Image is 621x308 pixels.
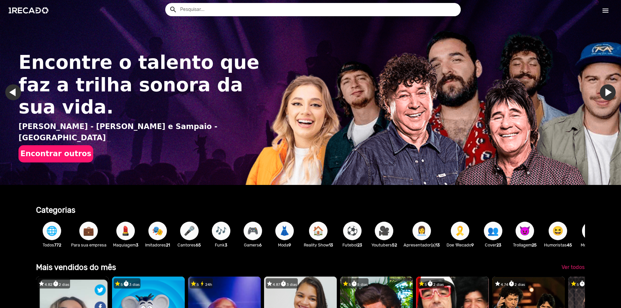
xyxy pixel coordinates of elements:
button: Example home icon [167,3,178,15]
span: 🎤 [184,222,195,240]
p: Futebol [340,242,365,248]
button: 💄 [116,222,135,240]
span: 😆 [552,222,563,240]
p: Imitadores [145,242,170,248]
button: 🎮 [244,222,262,240]
button: 💼 [79,222,98,240]
b: Categorias [36,205,75,215]
button: Encontrar outros [19,145,93,163]
p: Reality Show [304,242,333,248]
span: 🎗️ [454,222,466,240]
button: 🎤 [180,222,199,240]
span: 🎭 [152,222,163,240]
button: 😆 [549,222,567,240]
button: 👥 [484,222,502,240]
b: 13 [329,242,333,247]
span: 👩‍💼 [416,222,427,240]
p: Maquiagem [113,242,138,248]
span: 👗 [279,222,290,240]
button: 🏠 [309,222,328,240]
p: Apresentador(a) [404,242,440,248]
p: Humoristas [544,242,572,248]
span: ⚽ [347,222,358,240]
span: 😈 [519,222,530,240]
span: 💼 [83,222,94,240]
mat-icon: Início [602,7,609,15]
button: 👗 [275,222,294,240]
p: Modelos [579,242,604,248]
b: 9 [471,242,474,247]
b: 65 [196,242,201,247]
h1: Encontre o talento que faz a trilha sonora da sua vida. [19,51,267,118]
b: 6 [259,242,262,247]
a: Ir para o próximo slide [600,84,616,100]
p: Cover [481,242,506,248]
p: Gamers [240,242,265,248]
b: 52 [392,242,397,247]
button: ⚽ [343,222,362,240]
span: 👥 [487,222,499,240]
span: 🎶 [215,222,227,240]
p: Cantores [177,242,202,248]
span: 🎮 [247,222,258,240]
p: Para sua empresa [71,242,106,248]
b: 25 [532,242,537,247]
b: 13 [436,242,440,247]
b: 3 [136,242,138,247]
b: 772 [54,242,61,247]
span: 🏠 [313,222,324,240]
b: 21 [166,242,170,247]
b: Mais vendidos do mês [36,263,116,272]
button: 🎭 [148,222,167,240]
p: Doe 1Recado [446,242,474,248]
button: 🎥 [375,222,393,240]
button: 🎗️ [451,222,469,240]
b: 45 [567,242,572,247]
button: 👩‍💼 [412,222,431,240]
p: Todos [39,242,64,248]
p: Funk [209,242,234,248]
b: 3 [225,242,227,247]
input: Pesquisar... [175,3,461,16]
p: Trollagem [512,242,537,248]
p: [PERSON_NAME] - [PERSON_NAME] e Sampaio - [GEOGRAPHIC_DATA] [19,121,267,144]
span: 💄 [120,222,131,240]
span: Ver todos [562,264,585,270]
b: 9 [289,242,291,247]
span: 🌐 [46,222,58,240]
b: 23 [496,242,501,247]
p: Youtubers [371,242,397,248]
p: Moda [272,242,297,248]
button: 😈 [516,222,534,240]
button: 🎶 [212,222,230,240]
a: Ir para o último slide [5,84,21,100]
mat-icon: Example home icon [169,6,177,14]
button: 🌐 [43,222,61,240]
b: 23 [357,242,362,247]
span: 🎥 [378,222,390,240]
